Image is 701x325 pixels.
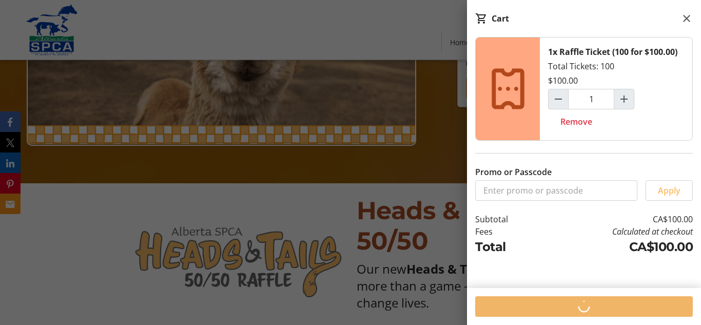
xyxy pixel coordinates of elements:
[548,74,578,87] div: $100.00
[548,111,605,132] button: Remove
[475,238,538,256] td: Total
[568,89,614,109] input: Raffle Ticket (100 for $100.00) Quantity
[646,180,693,201] button: Apply
[549,89,568,109] button: Decrement by one
[475,166,552,178] label: Promo or Passcode
[538,238,693,256] td: CA$100.00
[475,180,637,201] input: Enter promo or passcode
[658,184,680,197] span: Apply
[475,225,538,238] td: Fees
[540,37,692,140] div: Total Tickets: 100
[614,89,634,109] button: Increment by one
[475,213,538,225] td: Subtotal
[538,213,693,225] td: CA$100.00
[560,116,592,128] span: Remove
[538,225,693,238] td: Calculated at checkout
[492,12,509,25] div: Cart
[548,46,677,58] div: 1x Raffle Ticket (100 for $100.00)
